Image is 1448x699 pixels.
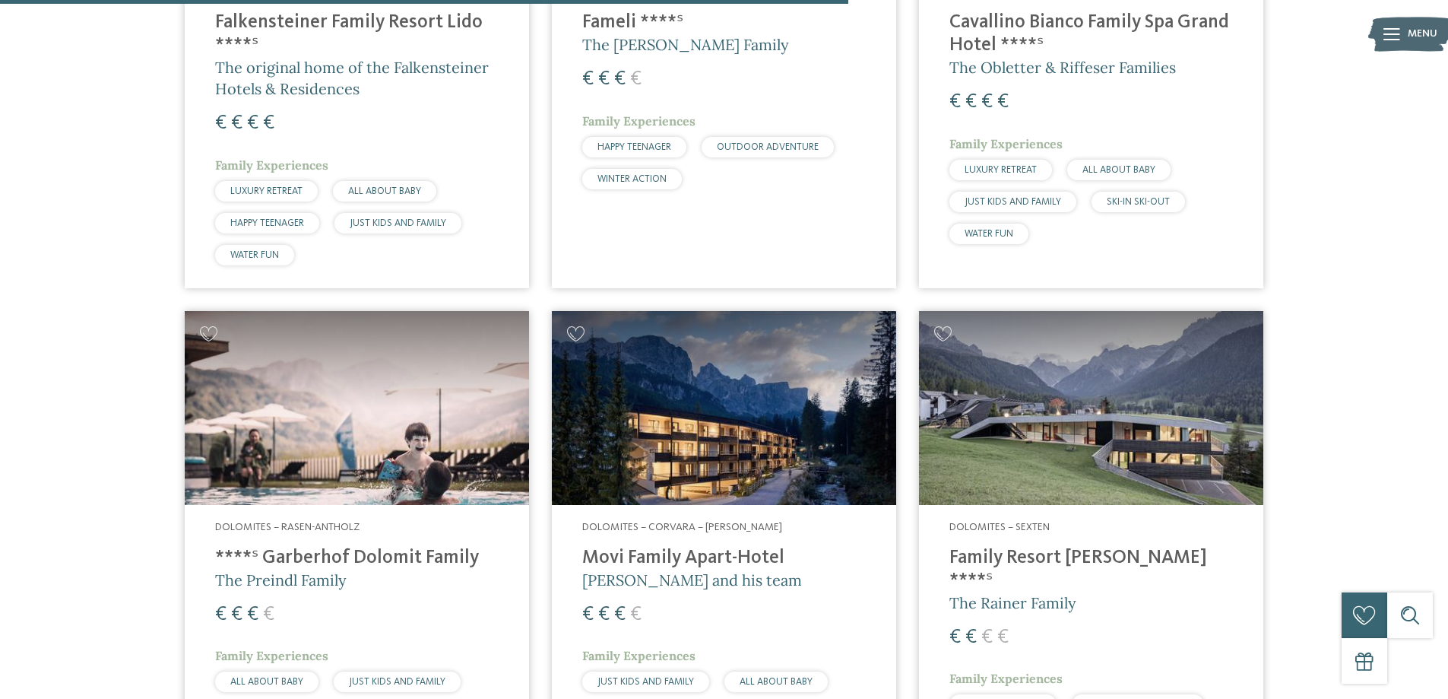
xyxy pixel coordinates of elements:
span: € [231,113,242,133]
span: WINTER ACTION [597,174,667,184]
span: ALL ABOUT BABY [348,186,421,196]
span: The [PERSON_NAME] Family [582,35,789,54]
span: WATER FUN [965,229,1013,239]
span: € [965,628,977,647]
span: € [949,92,961,112]
span: JUST KIDS AND FAMILY [965,197,1061,207]
h4: Movi Family Apart-Hotel [582,547,866,570]
span: WATER FUN [230,250,279,260]
span: € [614,605,626,624]
span: The Rainer Family [949,593,1076,612]
span: Dolomites – Sexten [949,522,1050,532]
span: € [215,605,227,624]
span: € [582,69,594,89]
span: € [247,605,258,624]
h4: Falkensteiner Family Resort Lido ****ˢ [215,11,499,57]
span: JUST KIDS AND FAMILY [597,677,694,687]
span: € [231,605,242,624]
span: € [981,92,993,112]
span: Family Experiences [215,157,328,173]
span: € [614,69,626,89]
span: € [582,605,594,624]
span: Dolomites – Rasen-Antholz [215,522,360,532]
span: € [247,113,258,133]
span: € [997,628,1009,647]
span: HAPPY TEENAGER [597,142,671,152]
span: OUTDOOR ADVENTURE [717,142,819,152]
span: € [598,69,610,89]
span: € [965,92,977,112]
span: € [981,628,993,647]
span: € [630,69,642,89]
span: ALL ABOUT BABY [1082,165,1155,175]
span: JUST KIDS AND FAMILY [350,218,446,228]
span: € [263,605,274,624]
span: The Obletter & Riffeser Families [949,58,1176,77]
h4: Cavallino Bianco Family Spa Grand Hotel ****ˢ [949,11,1233,57]
span: Dolomites – Corvara – [PERSON_NAME] [582,522,782,532]
span: The original home of the Falkensteiner Hotels & Residences [215,58,489,98]
span: € [263,113,274,133]
img: Family Resort Rainer ****ˢ [919,311,1263,505]
span: Family Experiences [949,671,1063,686]
img: Looking for family hotels? Find the best ones here! [185,311,529,505]
span: € [215,113,227,133]
span: JUST KIDS AND FAMILY [349,677,445,687]
span: ALL ABOUT BABY [230,677,303,687]
span: LUXURY RETREAT [965,165,1037,175]
span: The Preindl Family [215,570,347,589]
h4: ****ˢ Garberhof Dolomit Family [215,547,499,570]
span: Family Experiences [949,136,1063,151]
span: € [949,628,961,647]
span: € [598,605,610,624]
span: € [997,92,1009,112]
span: HAPPY TEENAGER [230,218,304,228]
img: Looking for family hotels? Find the best ones here! [552,311,896,505]
span: € [630,605,642,624]
span: Family Experiences [582,113,695,129]
span: [PERSON_NAME] and his team [582,570,802,589]
span: SKI-IN SKI-OUT [1107,197,1170,207]
h4: Family Resort [PERSON_NAME] ****ˢ [949,547,1233,593]
span: Family Experiences [215,648,328,663]
span: LUXURY RETREAT [230,186,303,196]
span: Family Experiences [582,648,695,663]
span: ALL ABOUT BABY [740,677,813,687]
